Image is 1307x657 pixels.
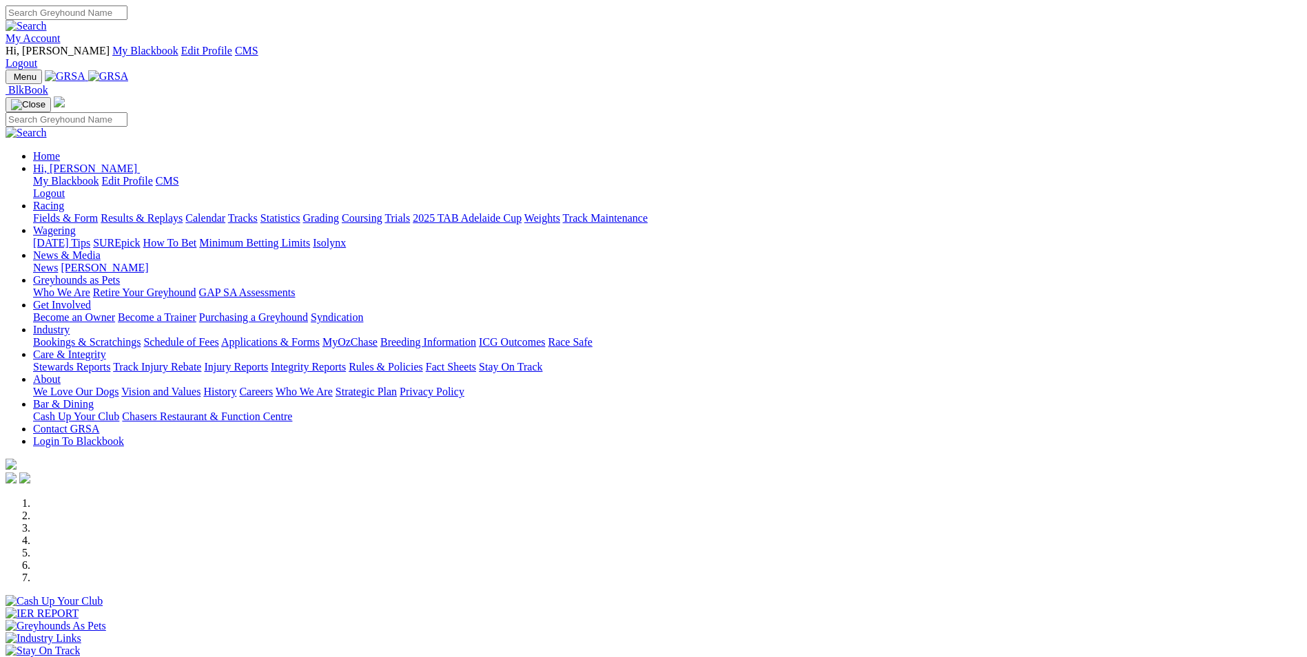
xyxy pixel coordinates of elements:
a: News [33,262,58,273]
div: Racing [33,212,1301,225]
img: Industry Links [6,632,81,645]
img: logo-grsa-white.png [54,96,65,107]
div: News & Media [33,262,1301,274]
img: Search [6,127,47,139]
div: Get Involved [33,311,1301,324]
a: Rules & Policies [349,361,423,373]
img: Greyhounds As Pets [6,620,106,632]
a: Calendar [185,212,225,224]
div: My Account [6,45,1301,70]
button: Toggle navigation [6,70,42,84]
a: Applications & Forms [221,336,320,348]
a: Logout [6,57,37,69]
a: Tracks [228,212,258,224]
a: Edit Profile [102,175,153,187]
a: Logout [33,187,65,199]
img: IER REPORT [6,607,79,620]
a: Stay On Track [479,361,542,373]
img: facebook.svg [6,472,17,483]
a: Statistics [260,212,300,224]
a: Breeding Information [380,336,476,348]
a: History [203,386,236,397]
img: Stay On Track [6,645,80,657]
a: CMS [235,45,258,56]
a: Racing [33,200,64,211]
a: ICG Outcomes [479,336,545,348]
a: Industry [33,324,70,335]
a: Get Involved [33,299,91,311]
a: Wagering [33,225,76,236]
img: GRSA [45,70,85,83]
span: BlkBook [8,84,48,96]
span: Hi, [PERSON_NAME] [33,163,137,174]
a: Home [33,150,60,162]
a: Fact Sheets [426,361,476,373]
a: Minimum Betting Limits [199,237,310,249]
div: Hi, [PERSON_NAME] [33,175,1301,200]
a: Chasers Restaurant & Function Centre [122,410,292,422]
a: We Love Our Dogs [33,386,119,397]
a: My Blackbook [112,45,178,56]
a: Race Safe [548,336,592,348]
a: Coursing [342,212,382,224]
img: GRSA [88,70,129,83]
a: Grading [303,212,339,224]
a: Track Injury Rebate [113,361,201,373]
a: Fields & Form [33,212,98,224]
a: My Blackbook [33,175,99,187]
img: Cash Up Your Club [6,595,103,607]
a: Strategic Plan [336,386,397,397]
a: Injury Reports [204,361,268,373]
a: [PERSON_NAME] [61,262,148,273]
a: Bar & Dining [33,398,94,410]
a: Syndication [311,311,363,323]
a: Trials [384,212,410,224]
a: Careers [239,386,273,397]
a: Care & Integrity [33,348,106,360]
a: About [33,373,61,385]
a: Who We Are [276,386,333,397]
a: Edit Profile [181,45,232,56]
a: Login To Blackbook [33,435,124,447]
a: GAP SA Assessments [199,286,296,298]
img: Close [11,99,45,110]
img: Search [6,20,47,32]
a: SUREpick [93,237,140,249]
a: Cash Up Your Club [33,410,119,422]
a: Purchasing a Greyhound [199,311,308,323]
div: About [33,386,1301,398]
a: MyOzChase [322,336,378,348]
div: Care & Integrity [33,361,1301,373]
a: CMS [156,175,179,187]
a: My Account [6,32,61,44]
img: twitter.svg [19,472,30,483]
a: Become an Owner [33,311,115,323]
a: Become a Trainer [118,311,196,323]
span: Menu [14,72,37,82]
a: Hi, [PERSON_NAME] [33,163,140,174]
a: Bookings & Scratchings [33,336,141,348]
a: How To Bet [143,237,197,249]
input: Search [6,6,127,20]
a: Contact GRSA [33,423,99,435]
div: Bar & Dining [33,410,1301,423]
a: Weights [524,212,560,224]
a: Who We Are [33,286,90,298]
a: Vision and Values [121,386,200,397]
a: Schedule of Fees [143,336,218,348]
div: Industry [33,336,1301,348]
a: News & Media [33,249,101,261]
img: logo-grsa-white.png [6,459,17,470]
div: Wagering [33,237,1301,249]
div: Greyhounds as Pets [33,286,1301,299]
a: 2025 TAB Adelaide Cup [413,212,522,224]
a: Greyhounds as Pets [33,274,120,286]
a: [DATE] Tips [33,237,90,249]
a: Integrity Reports [271,361,346,373]
a: Privacy Policy [400,386,464,397]
a: BlkBook [6,84,48,96]
a: Results & Replays [101,212,183,224]
span: Hi, [PERSON_NAME] [6,45,110,56]
a: Stewards Reports [33,361,110,373]
button: Toggle navigation [6,97,51,112]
